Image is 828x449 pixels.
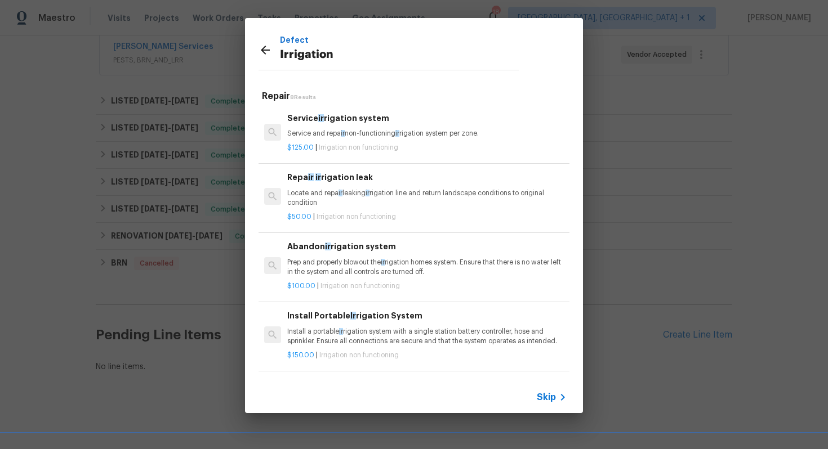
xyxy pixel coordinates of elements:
[287,213,311,220] span: $50.00
[315,173,321,181] span: ir
[287,212,567,222] p: |
[381,259,385,266] span: ir
[290,95,316,100] span: 8 Results
[319,352,399,358] span: Irrigation non functioning
[287,351,567,360] p: |
[287,258,567,277] p: Prep and properly blowout the rigation homes system. Ensure that there is no water left in the sy...
[287,379,567,391] h6: Replace Backflow Valve
[280,46,519,64] p: Irrigation
[318,114,324,122] span: ir
[320,282,400,289] span: Irrigation non functioning
[341,130,345,137] span: ir
[350,312,356,320] span: Ir
[319,144,398,151] span: Irrigation non functioning
[395,130,399,137] span: ir
[366,190,370,196] span: ir
[287,144,314,151] span: $125.00
[280,34,519,46] p: Defect
[537,392,556,403] span: Skip
[287,188,567,208] p: Locate and repa leaking rigation line and return landscape conditions to original condition
[339,328,343,335] span: ir
[287,171,567,183] h6: Repa rigation leak
[287,352,314,358] span: $150.00
[287,327,567,346] p: Install a portable rigation system with a single station battery controller, hose and sprinkler. ...
[308,173,314,181] span: ir
[325,243,331,250] span: ir
[339,190,342,196] span: ir
[287,309,567,322] h6: Install Portable rigation System
[287,129,567,138] p: Service and repa non-functioning rigation system per zone.
[287,143,567,152] p: |
[287,281,567,291] p: |
[317,213,396,220] span: Irrigation non functioning
[287,282,315,289] span: $100.00
[287,240,567,253] h6: Abandon rigation system
[287,112,567,124] h6: Service rigation system
[262,91,569,102] h5: Repair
